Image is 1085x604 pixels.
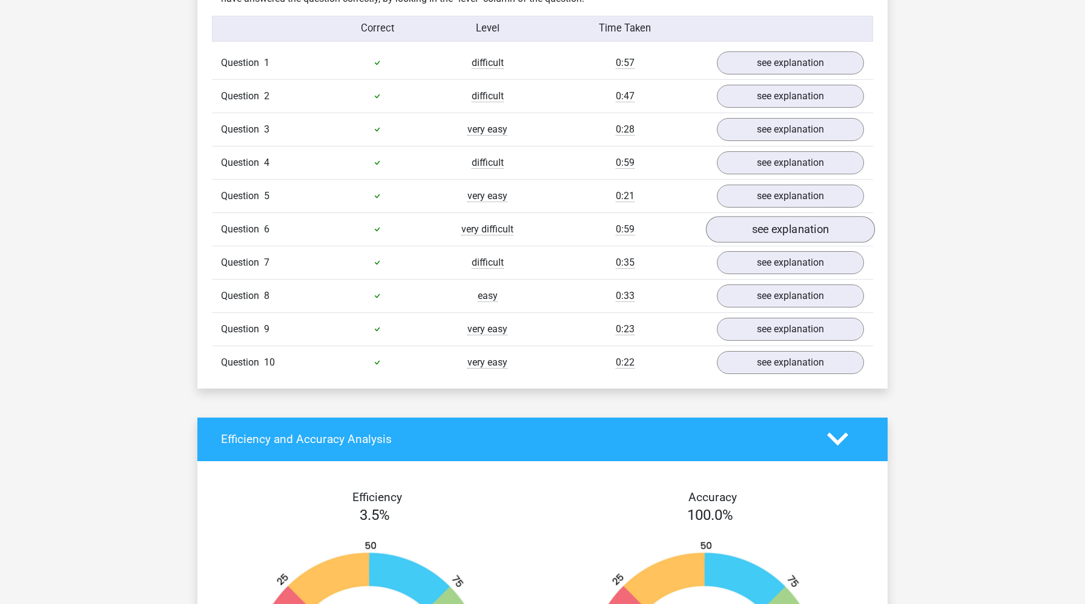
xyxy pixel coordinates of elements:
span: very easy [467,356,507,369]
span: 3 [264,123,269,135]
span: Question [221,222,264,237]
div: Correct [323,21,433,36]
span: 0:28 [616,123,635,136]
h4: Efficiency [221,490,533,504]
a: see explanation [717,51,864,74]
span: 0:33 [616,290,635,302]
span: very easy [467,190,507,202]
span: 0:57 [616,57,635,69]
span: 100.0% [687,507,733,524]
span: easy [478,290,498,302]
span: difficult [472,90,504,102]
span: 9 [264,323,269,335]
span: 5 [264,190,269,202]
span: 1 [264,57,269,68]
span: very easy [467,323,507,335]
a: see explanation [717,284,864,307]
span: Question [221,255,264,270]
span: Question [221,189,264,203]
h4: Efficiency and Accuracy Analysis [221,432,809,446]
div: Time Taken [542,21,708,36]
span: Question [221,289,264,303]
span: 2 [264,90,269,102]
a: see explanation [717,85,864,108]
span: 6 [264,223,269,235]
a: see explanation [717,251,864,274]
span: Question [221,122,264,137]
span: Question [221,89,264,103]
h4: Accuracy [556,490,869,504]
span: 4 [264,157,269,168]
span: Question [221,156,264,170]
span: difficult [472,57,504,69]
span: 8 [264,290,269,301]
span: 0:47 [616,90,635,102]
a: see explanation [717,118,864,141]
span: Question [221,355,264,370]
span: 0:23 [616,323,635,335]
span: 0:59 [616,223,635,235]
a: see explanation [717,185,864,208]
a: see explanation [706,216,875,243]
a: see explanation [717,351,864,374]
a: see explanation [717,151,864,174]
div: Level [432,21,542,36]
span: very difficult [461,223,513,235]
span: Question [221,56,264,70]
span: 0:21 [616,190,635,202]
span: difficult [472,157,504,169]
span: 0:35 [616,257,635,269]
a: see explanation [717,318,864,341]
span: 0:59 [616,157,635,169]
span: 3.5% [360,507,390,524]
span: 10 [264,356,275,368]
span: 7 [264,257,269,268]
span: difficult [472,257,504,269]
span: Question [221,322,264,336]
span: very easy [467,123,507,136]
span: 0:22 [616,356,635,369]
